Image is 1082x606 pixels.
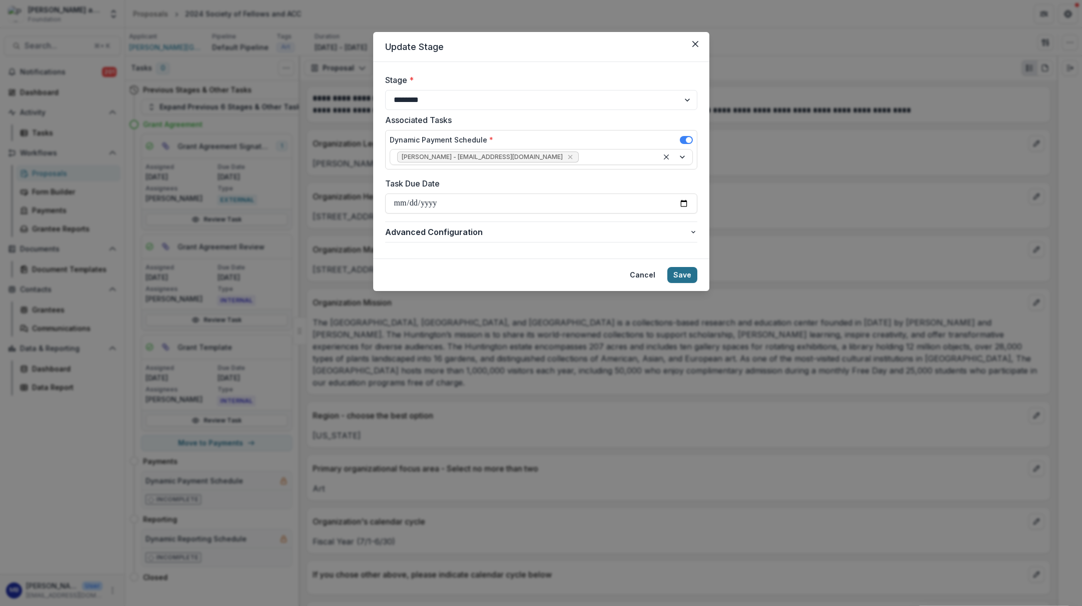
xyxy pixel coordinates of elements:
header: Update Stage [373,32,709,62]
label: Associated Tasks [385,114,691,126]
label: Task Due Date [385,177,691,189]
button: Cancel [624,267,661,283]
label: Stage [385,74,691,86]
span: [PERSON_NAME] - [EMAIL_ADDRESS][DOMAIN_NAME] [402,153,563,160]
label: Dynamic Payment Schedule [390,134,493,145]
button: Advanced Configuration [385,222,697,242]
div: Clear selected options [660,151,672,163]
button: Save [667,267,697,283]
div: Remove Melissa Bemel - administrator@pmbfoundation.org [565,152,575,162]
button: Close [687,36,703,52]
span: Advanced Configuration [385,226,689,238]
